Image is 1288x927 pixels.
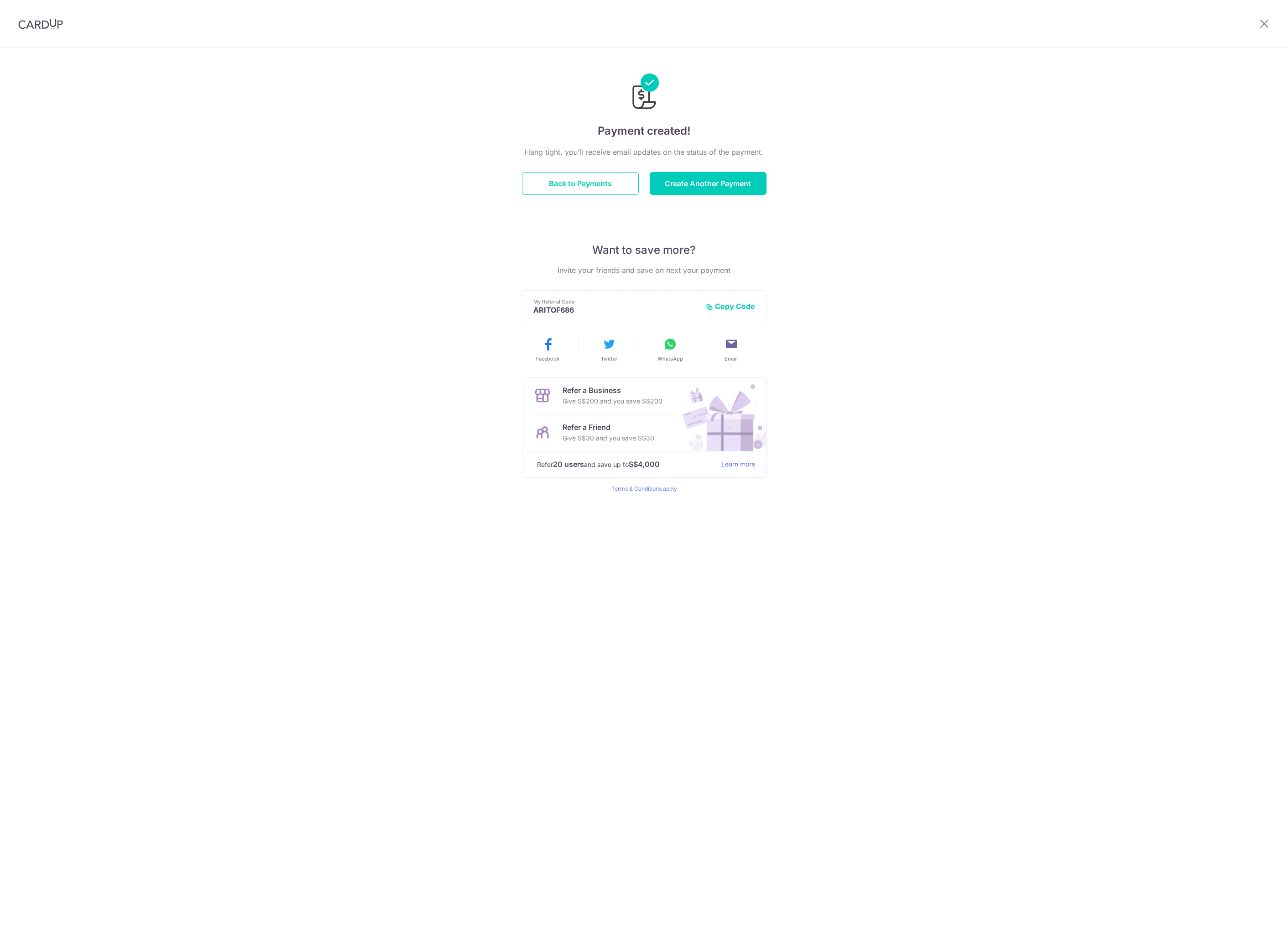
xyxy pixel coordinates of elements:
p: ARITOF686 [533,305,699,314]
a: Learn more [721,459,755,470]
button: Email [704,337,758,362]
p: Refer a Friend [563,422,654,433]
p: Refer a Business [563,385,662,396]
button: Back to Payments [522,172,639,195]
span: Facebook [536,355,559,362]
a: Terms & Conditions apply [611,485,677,492]
p: Hang tight, you’ll receive email updates on the status of the payment. [522,147,767,157]
p: My Referral Code [533,298,699,305]
button: Twitter [582,337,636,362]
p: Want to save more? [522,243,767,257]
span: Twitter [601,355,617,362]
button: Copy Code [706,302,755,311]
button: WhatsApp [643,337,697,362]
img: CardUp [18,18,63,29]
img: Payments [630,73,659,112]
span: Email [725,355,738,362]
button: Create Another Payment [650,172,767,195]
img: Refer [674,377,766,451]
h4: Payment created! [522,123,767,139]
span: WhatsApp [657,355,683,362]
strong: 20 users [553,459,584,470]
strong: S$4,000 [629,459,660,470]
button: Facebook [521,337,575,362]
p: Refer and save up to [537,459,714,470]
p: Give S$200 and you save S$200 [563,396,662,407]
p: Give S$30 and you save S$30 [563,433,654,444]
p: Invite your friends and save on next your payment [522,265,767,276]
